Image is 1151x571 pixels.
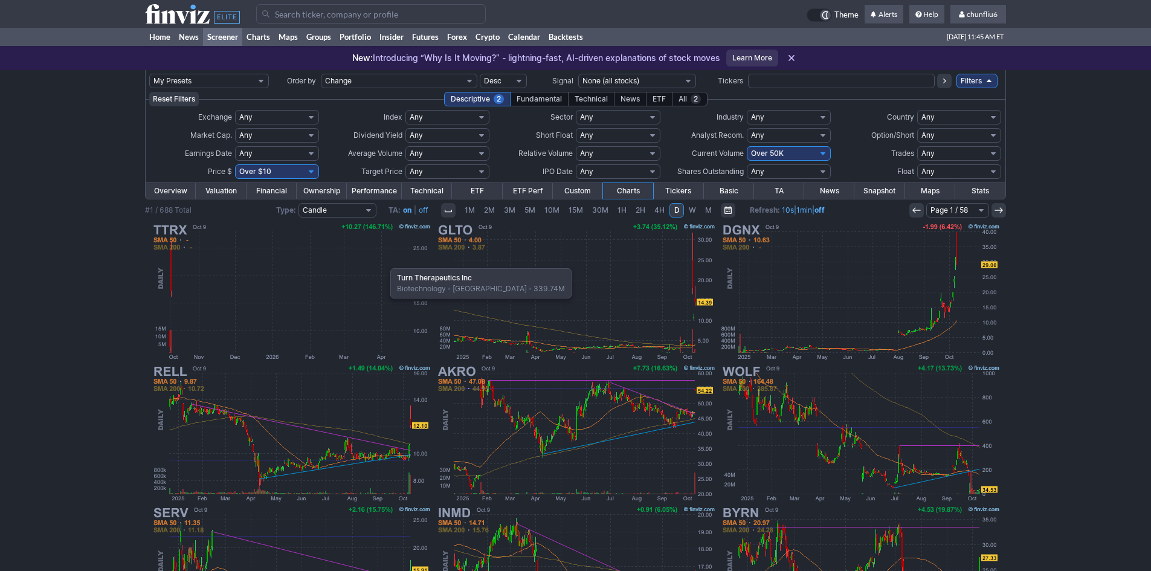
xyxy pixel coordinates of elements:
span: • [446,284,453,293]
a: Help [909,5,944,24]
span: 3M [504,205,515,215]
a: Learn More [726,50,778,66]
span: IPO Date [543,167,573,176]
a: Insider [375,28,408,46]
span: Tickers [718,76,743,85]
span: Short Float [536,131,573,140]
span: Relative Volume [518,149,573,158]
span: Trades [891,149,914,158]
a: off [419,205,428,215]
span: [DATE] 11:45 AM ET [947,28,1004,46]
span: Order by [287,76,316,85]
a: 10M [540,203,564,218]
a: 1min [796,205,812,215]
span: New: [352,53,373,63]
div: All [672,92,708,106]
a: W [685,203,700,218]
a: Custom [553,183,603,199]
a: D [669,203,684,218]
a: Snapshot [854,183,904,199]
img: GLTO - Galecto Inc - Stock Price Chart [434,221,717,363]
span: Sector [550,112,573,121]
span: 2M [484,205,495,215]
span: Option/Short [871,131,914,140]
a: 2H [631,203,650,218]
a: Filters [956,74,998,88]
b: TA: [389,205,401,215]
a: News [175,28,203,46]
a: ETF Perf [503,183,553,199]
span: Country [887,112,914,121]
a: ETF [452,183,502,199]
span: 30M [592,205,608,215]
a: 3M [500,203,520,218]
span: Index [384,112,402,121]
button: Interval [441,203,456,218]
span: 1M [465,205,475,215]
b: Refresh: [750,205,780,215]
a: 1M [460,203,479,218]
div: Descriptive [444,92,511,106]
span: 2 [691,94,701,104]
a: Forex [443,28,471,46]
a: Charts [603,183,653,199]
a: Home [145,28,175,46]
span: Current Volume [692,149,744,158]
span: | | [750,204,825,216]
a: Theme [807,8,859,22]
a: 15M [564,203,587,218]
input: Search [256,4,486,24]
a: Alerts [865,5,903,24]
img: AKRO - Akero Therapeutics Inc - Stock Price Chart [434,363,717,504]
a: Overview [146,183,196,199]
a: Screener [203,28,242,46]
a: 10s [782,205,794,215]
a: Crypto [471,28,504,46]
a: Valuation [196,183,246,199]
div: #1 / 688 Total [145,204,192,216]
span: Signal [552,76,573,85]
a: Financial [247,183,297,199]
span: • [527,284,534,293]
a: TA [754,183,804,199]
p: Introducing “Why Is It Moving?” - lightning-fast, AI-driven explanations of stock moves [352,52,720,64]
span: Theme [834,8,859,22]
span: 15M [569,205,583,215]
span: chunfliu6 [967,10,998,19]
a: 30M [588,203,613,218]
span: Industry [717,112,744,121]
a: Calendar [504,28,544,46]
span: 10M [544,205,559,215]
span: | [414,205,416,215]
img: RELL - Richardson Electronics, Ltd - Stock Price Chart [150,363,433,504]
a: 1H [613,203,631,218]
a: Maps [274,28,302,46]
a: chunfliu6 [950,5,1006,24]
a: Groups [302,28,335,46]
span: Target Price [361,167,402,176]
span: Market Cap. [190,131,232,140]
span: D [674,205,680,215]
span: 2 [494,94,504,104]
a: Technical [402,183,452,199]
a: Tickers [653,183,703,199]
a: Portfolio [335,28,375,46]
button: Reset Filters [149,92,199,106]
div: Fundamental [510,92,569,106]
img: WOLF - Wolfspeed Inc - Stock Price Chart [719,363,1002,504]
span: W [689,205,696,215]
img: DGNX - Diginex Ltd - Stock Price Chart [719,221,1002,363]
a: on [403,205,411,215]
span: Price $ [208,167,232,176]
span: Dividend Yield [353,131,402,140]
img: TTRX - Turn Therapeutics Inc - Stock Price Chart [150,221,433,363]
span: 5M [524,205,535,215]
span: Average Volume [348,149,402,158]
a: Charts [242,28,274,46]
div: Technical [568,92,614,106]
span: Exchange [198,112,232,121]
span: 4H [654,205,665,215]
span: 1H [617,205,627,215]
span: Shares Outstanding [677,167,744,176]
